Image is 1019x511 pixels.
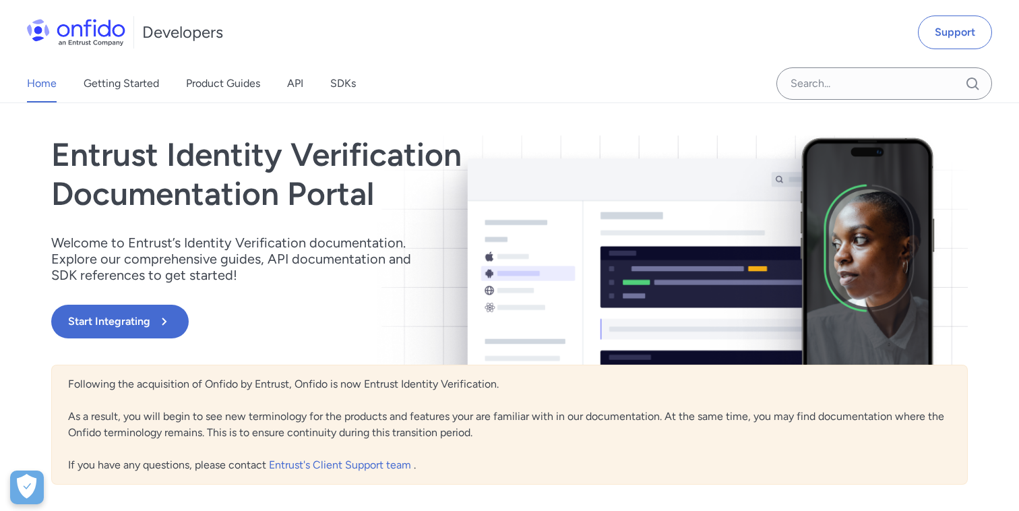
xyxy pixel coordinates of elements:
a: Entrust's Client Support team [269,458,414,471]
input: Onfido search input field [776,67,992,100]
a: API [287,65,303,102]
a: SDKs [330,65,356,102]
img: Onfido Logo [27,19,125,46]
div: Cookie Preferences [10,471,44,504]
button: Open Preferences [10,471,44,504]
h1: Entrust Identity Verification Documentation Portal [51,136,693,213]
a: Start Integrating [51,305,693,338]
a: Product Guides [186,65,260,102]
a: Getting Started [84,65,159,102]
a: Support [918,16,992,49]
p: Welcome to Entrust’s Identity Verification documentation. Explore our comprehensive guides, API d... [51,235,429,283]
div: Following the acquisition of Onfido by Entrust, Onfido is now Entrust Identity Verification. As a... [51,365,968,485]
h1: Developers [142,22,223,43]
a: Home [27,65,57,102]
button: Start Integrating [51,305,189,338]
